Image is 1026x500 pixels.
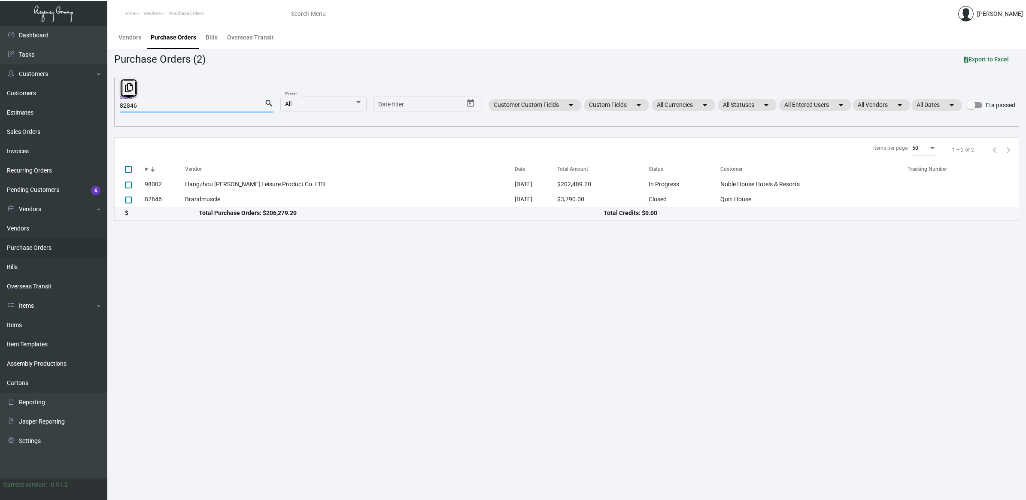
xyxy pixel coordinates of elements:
mat-icon: arrow_drop_down [947,100,957,110]
mat-chip: All Currencies [652,99,715,111]
td: Hangzhou [PERSON_NAME] Leisure Product Co. LTD [185,177,515,192]
button: Previous page [988,143,1002,157]
div: Purchase Orders [151,33,196,42]
div: Vendors [118,33,141,42]
div: Total Amount [557,165,648,173]
td: Quin House [720,192,908,207]
div: Date [515,165,525,173]
div: Total Credits: $0.00 [604,209,1008,218]
div: Status [649,165,663,173]
button: Export to Excel [957,52,1016,67]
div: 0.51.2 [51,480,68,489]
mat-icon: arrow_drop_down [836,100,846,110]
div: # [145,165,185,173]
div: Customer [720,165,908,173]
div: Purchase Orders (2) [114,52,206,67]
i: Copy [125,83,133,92]
span: Vendors [143,11,161,16]
mat-icon: search [264,98,273,109]
div: Total Amount [557,165,588,173]
mat-icon: arrow_drop_down [761,100,771,110]
div: Current version: [3,480,47,489]
div: Customer [720,165,743,173]
button: Next page [1002,143,1015,157]
td: Brandmuscle [185,192,515,207]
div: Overseas Transit [227,33,274,42]
mat-chip: Custom Fields [584,99,649,111]
div: [PERSON_NAME] [977,9,1023,18]
mat-select: Items per page: [912,145,936,152]
span: PurchaseOrders [169,11,204,16]
span: Home [122,11,135,16]
td: $3,790.00 [557,192,648,207]
td: 98002 [145,177,185,192]
div: # [145,165,148,173]
mat-chip: Customer Custom Fields [489,99,581,111]
div: Total Purchase Orders: $206,279.20 [199,209,604,218]
td: $202,489.20 [557,177,648,192]
div: Bills [206,33,218,42]
mat-icon: arrow_drop_down [700,100,710,110]
mat-icon: arrow_drop_down [895,100,905,110]
td: In Progress [649,177,720,192]
span: Eta passed [986,100,1015,110]
td: [DATE] [515,192,557,207]
td: Noble House Hotels & Resorts [720,177,908,192]
mat-icon: arrow_drop_down [566,100,576,110]
mat-icon: arrow_drop_down [634,100,644,110]
div: Tracking Number [908,165,947,173]
div: 1 – 2 of 2 [952,146,974,154]
mat-chip: All Dates [911,99,962,111]
span: Export to Excel [964,56,1009,63]
div: Tracking Number [908,165,1019,173]
div: Status [649,165,720,173]
div: Vendor [185,165,202,173]
mat-chip: All Vendors [853,99,910,111]
input: Start date [378,101,405,108]
td: Closed [649,192,720,207]
div: $ [125,209,199,218]
span: 50 [912,145,918,151]
span: All [285,100,291,107]
div: Items per page: [873,144,909,152]
div: Vendor [185,165,515,173]
mat-chip: All Entered Users [779,99,851,111]
td: 82846 [145,192,185,207]
input: End date [412,101,453,108]
td: [DATE] [515,177,557,192]
img: admin@bootstrapmaster.com [958,6,974,21]
button: Open calendar [464,97,478,110]
mat-chip: All Statuses [718,99,777,111]
div: Date [515,165,557,173]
